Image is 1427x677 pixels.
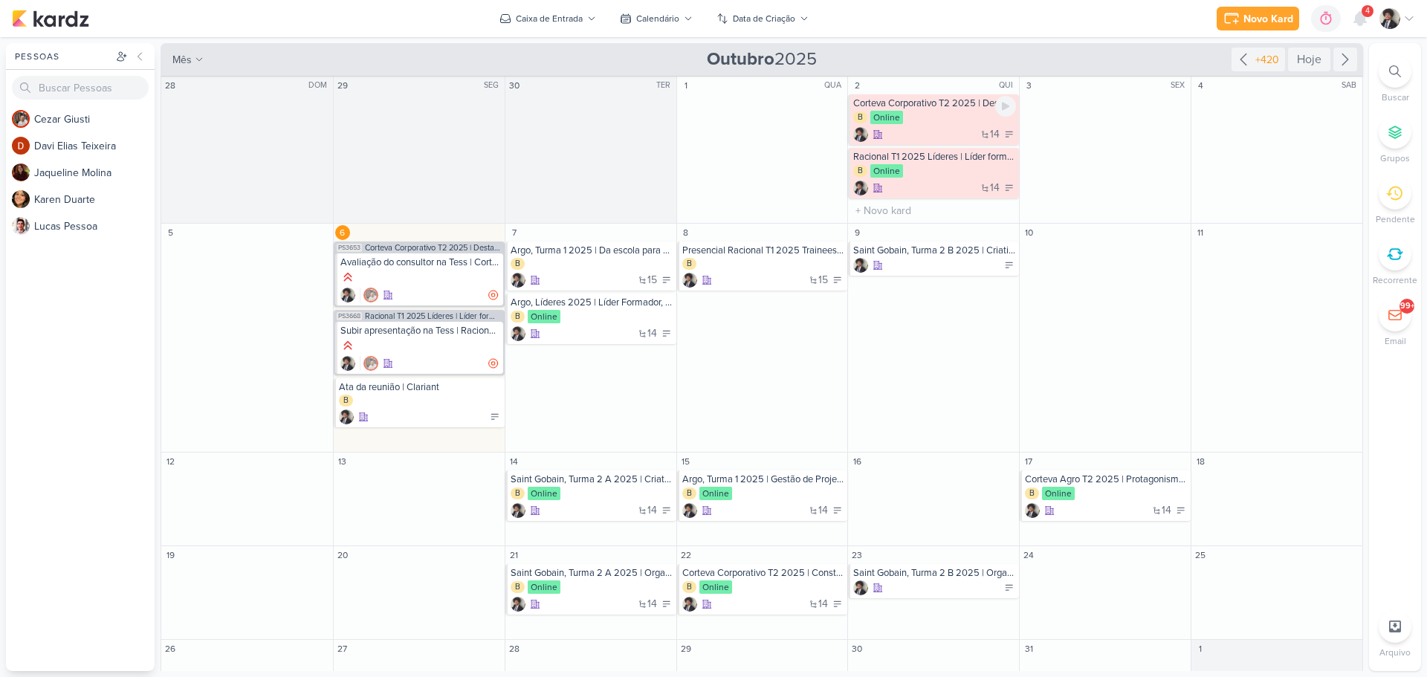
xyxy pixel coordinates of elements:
p: Arquivo [1379,646,1411,659]
div: Online [528,580,560,594]
div: Criador(a): Pedro Luahn Simões [339,409,354,424]
div: B [511,581,525,593]
div: B [682,581,696,593]
div: B [339,395,353,406]
div: Criador(a): Pedro Luahn Simões [340,356,355,371]
div: SAB [1342,80,1361,91]
div: D a v i E l i a s T e i x e i r a [34,138,155,154]
div: Criador(a): Pedro Luahn Simões [853,258,868,273]
span: 14 [647,505,657,516]
div: 22 [679,548,693,563]
span: Racional T1 2025 Líderes | Líder formador [365,312,502,320]
img: Pedro Luahn Simões [853,127,868,142]
span: 14 [1162,505,1171,516]
div: A Fazer [1004,129,1015,140]
div: A Fazer [832,275,843,285]
img: Cezar Giusti [363,288,378,302]
div: Novo Kard [1243,11,1293,27]
span: 14 [818,599,828,609]
div: Em atraso [488,289,499,301]
div: 15 [679,454,693,469]
div: A Fazer [1176,505,1186,516]
span: 2025 [707,48,817,71]
div: Argo, Turma 1 2025 | Gestão de Projetos [682,473,845,485]
div: 8 [679,225,693,240]
div: Presencial Racional T1 2025 Trainees | Ser líder de si mesmo [682,244,845,256]
div: Ligar relógio [995,96,1016,117]
div: 1 [1193,641,1208,656]
p: Grupos [1380,152,1410,165]
div: Corteva Agro T2 2025 | Protagonismo e Alta performance [1025,473,1188,485]
div: Avaliação do consultor na Tess | Corteva Corporativo T2 2025 | Destacar-se e ser curioso [340,256,500,268]
div: 1 [679,78,693,93]
img: Pedro Luahn Simões [682,273,697,288]
img: Pedro Luahn Simões [853,580,868,595]
div: A Fazer [1004,260,1015,271]
div: Hoje [1288,48,1330,71]
div: 28 [163,78,178,93]
img: Pedro Luahn Simões [511,597,525,612]
p: Recorrente [1373,273,1417,287]
div: Criador(a): Pedro Luahn Simões [1025,503,1040,518]
div: B [511,487,525,499]
img: Pedro Luahn Simões [511,326,525,341]
div: Corteva Corporativo T2 2025 | Destacar-se e ser curioso [853,97,1016,109]
div: J a q u e l i n e M o l i n a [34,165,155,181]
div: 9 [850,225,864,240]
span: PS3653 [337,244,362,252]
span: 14 [990,183,1000,193]
div: B [853,165,867,177]
div: A Fazer [1004,583,1015,593]
img: Pedro Luahn Simões [853,181,868,195]
div: 24 [1021,548,1036,563]
div: 10 [1021,225,1036,240]
p: Email [1385,334,1406,348]
div: 31 [1021,641,1036,656]
li: Ctrl + F [1369,55,1421,104]
div: Pessoas [12,50,113,63]
div: 27 [335,641,350,656]
img: Pedro Luahn Simões [511,273,525,288]
img: Pedro Luahn Simões [853,258,868,273]
input: + Novo kard [851,201,1016,220]
div: 3 [1021,78,1036,93]
div: Prioridade Alta [340,270,355,285]
strong: Outubro [707,48,774,70]
p: Buscar [1382,91,1409,104]
span: 14 [990,129,1000,140]
div: C e z a r G i u s t i [34,111,155,127]
div: Colaboradores: Cezar Giusti [360,288,378,302]
img: Lucas Pessoa [12,217,30,235]
div: Saint Gobain, Turma 2 A 2025 | Organização e planejamento estratégico [511,567,673,579]
span: 15 [818,275,828,285]
div: 30 [850,641,864,656]
div: Online [528,310,560,323]
div: Saint Gobain, Turma 2 B 2025 | Organização e planejamento estratégico [853,567,1016,579]
span: 14 [647,328,657,339]
div: DOM [308,80,331,91]
img: Davi Elias Teixeira [12,137,30,155]
div: QUI [999,80,1017,91]
div: 12 [163,454,178,469]
div: Argo, Turma 1 2025 | Da escola para o Business [511,244,673,256]
input: Buscar Pessoas [12,76,149,100]
div: Criador(a): Pedro Luahn Simões [511,326,525,341]
div: B [511,258,525,270]
div: A Fazer [661,505,672,516]
div: A Fazer [1004,183,1015,193]
div: A Fazer [661,275,672,285]
div: 14 [507,454,522,469]
div: Racional T1 2025 Líderes | Líder formador [853,151,1016,163]
div: Criador(a): Pedro Luahn Simões [853,127,868,142]
div: A Fazer [661,328,672,339]
img: Pedro Luahn Simões [340,288,355,302]
div: B [682,258,696,270]
div: B [511,311,525,323]
span: 4 [1365,5,1370,17]
div: 18 [1193,454,1208,469]
div: A Fazer [832,599,843,609]
div: 19 [163,548,178,563]
div: 26 [163,641,178,656]
div: SEG [484,80,503,91]
div: Criador(a): Pedro Luahn Simões [682,597,697,612]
